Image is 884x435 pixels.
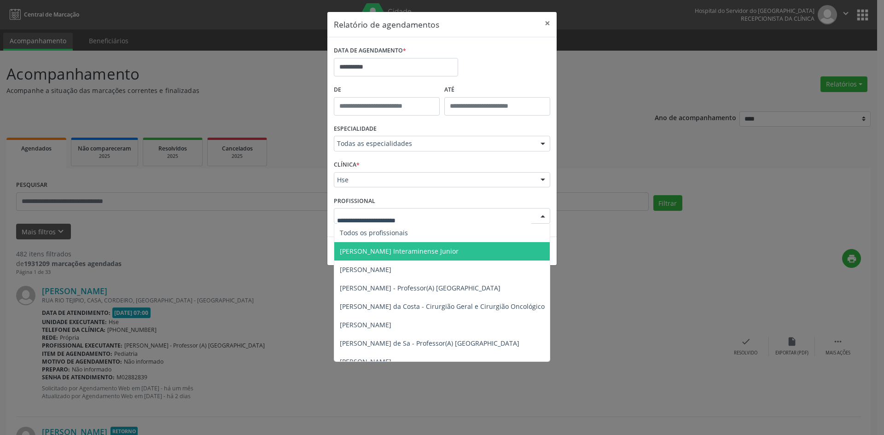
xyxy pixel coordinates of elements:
span: [PERSON_NAME] - Professor(A) [GEOGRAPHIC_DATA] [340,284,500,292]
label: ATÉ [444,83,550,97]
button: Close [538,12,557,35]
span: [PERSON_NAME] [340,265,391,274]
span: Todos os profissionais [340,228,408,237]
label: CLÍNICA [334,158,360,172]
label: PROFISSIONAL [334,194,375,208]
span: [PERSON_NAME] Interaminense Junior [340,247,459,255]
span: [PERSON_NAME] da Costa - Cirurgião Geral e Cirurgião Oncológico [340,302,545,311]
span: Hse [337,175,531,185]
span: Todas as especialidades [337,139,531,148]
span: [PERSON_NAME] [340,357,391,366]
label: DATA DE AGENDAMENTO [334,44,406,58]
span: [PERSON_NAME] [340,320,391,329]
span: [PERSON_NAME] de Sa - Professor(A) [GEOGRAPHIC_DATA] [340,339,519,348]
label: De [334,83,440,97]
label: ESPECIALIDADE [334,122,377,136]
h5: Relatório de agendamentos [334,18,439,30]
